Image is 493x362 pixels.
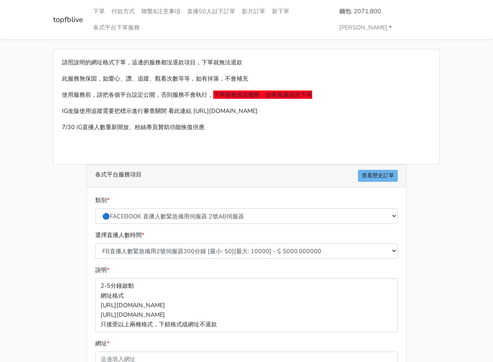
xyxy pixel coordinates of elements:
[62,90,431,100] p: 使用服務前，請把各個平台設定公開，否則服務不會執行，
[336,3,385,20] a: 錢包: 2071.800
[358,170,398,182] a: 查看歷史訂單
[87,165,406,187] div: 各式平台服務項目
[213,90,312,99] span: 下單後無退款服務，如有疑慮請勿下單
[95,230,144,240] label: 選擇直播人數時間
[62,122,431,132] p: 7/30 IG直播人數重新開放、粉絲專頁贊助功能恢復供應
[95,339,109,348] label: 網址
[53,12,83,28] a: topfblive
[62,58,431,67] p: 請照說明的網址格式下單，這邊的服務都沒退款項目，下單就無法退款
[95,265,109,275] label: 說明
[239,3,269,20] a: 影片訂單
[95,278,398,332] p: 2-5分鐘啟動 網址格式 [URL][DOMAIN_NAME] [URL][DOMAIN_NAME] 只接受以上兩種格式，下錯格式或網址不退款
[138,3,184,20] a: 聯繫&注意事項
[95,196,109,205] label: 類別
[339,7,381,15] strong: 錢包: 2071.800
[184,3,239,20] a: 直播50人以下訂單
[108,3,138,20] a: 付款方式
[90,3,108,20] a: 下單
[90,20,143,36] a: 各式平台下單服務
[269,3,293,20] a: 新下單
[62,106,431,116] p: IG改版使用追蹤需要把標示進行審查關閉 看此連結 [URL][DOMAIN_NAME]
[62,74,431,83] p: 此服務無保固，如愛心、讚、追蹤、觀看次數等等，如有掉落，不會補充
[336,20,396,36] a: [PERSON_NAME]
